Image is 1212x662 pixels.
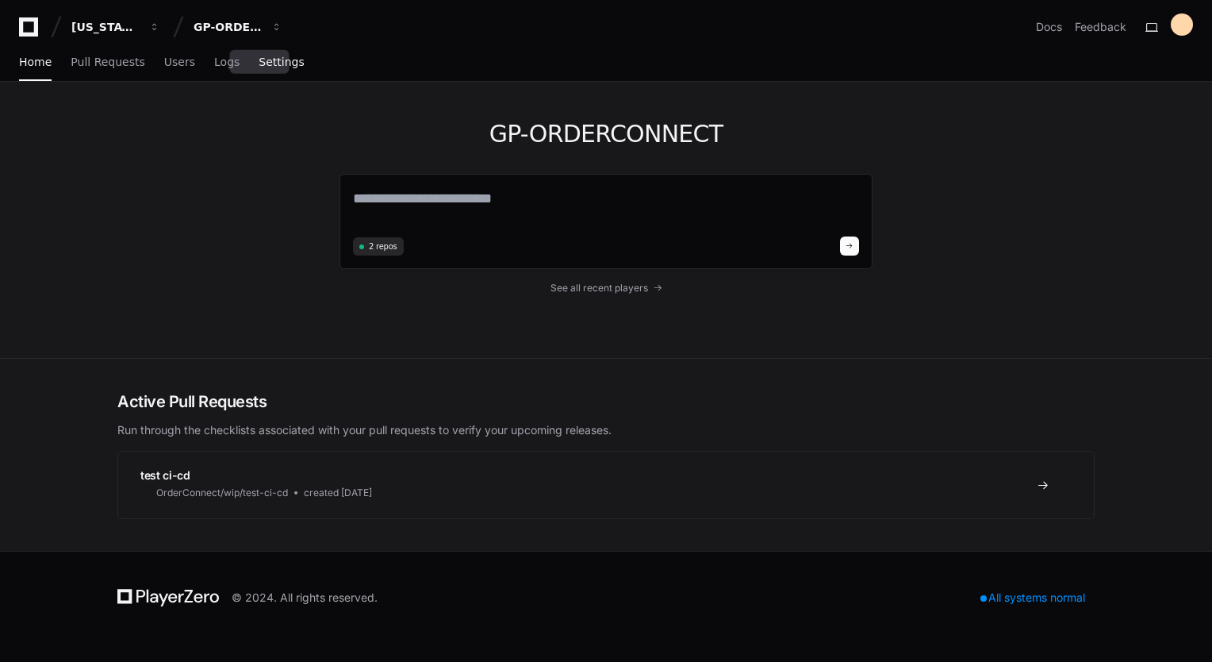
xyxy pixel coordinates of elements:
[71,44,144,81] a: Pull Requests
[1036,19,1062,35] a: Docs
[1075,19,1126,35] button: Feedback
[339,120,873,148] h1: GP-ORDERCONNECT
[71,57,144,67] span: Pull Requests
[19,44,52,81] a: Home
[65,13,167,41] button: [US_STATE] Pacific
[187,13,289,41] button: GP-ORDERCONNECT
[194,19,262,35] div: GP-ORDERCONNECT
[19,57,52,67] span: Home
[117,391,1095,413] h2: Active Pull Requests
[117,422,1095,438] p: Run through the checklists associated with your pull requests to verify your upcoming releases.
[164,57,195,67] span: Users
[971,587,1095,609] div: All systems normal
[369,241,397,252] span: 2 repos
[339,282,873,294] a: See all recent players
[71,19,140,35] div: [US_STATE] Pacific
[259,57,304,67] span: Settings
[304,487,372,499] span: created [DATE]
[214,57,240,67] span: Logs
[232,590,378,606] div: © 2024. All rights reserved.
[164,44,195,81] a: Users
[214,44,240,81] a: Logs
[550,282,648,294] span: See all recent players
[259,44,304,81] a: Settings
[118,452,1094,518] a: test ci-cdOrderConnect/wip/test-ci-cdcreated [DATE]
[140,468,190,482] span: test ci-cd
[156,487,288,499] span: OrderConnect/wip/test-ci-cd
